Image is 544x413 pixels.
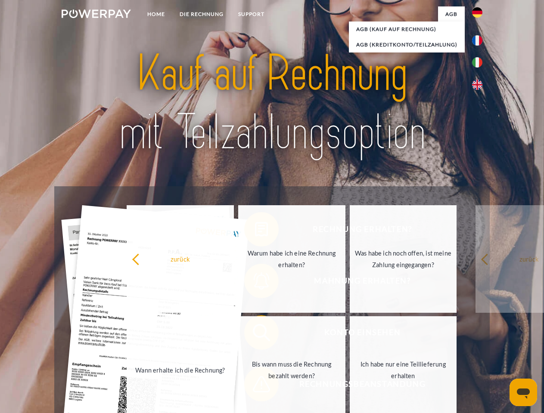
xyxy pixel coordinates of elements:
img: title-powerpay_de.svg [82,41,462,165]
img: it [472,57,482,68]
a: DIE RECHNUNG [172,6,231,22]
a: SUPPORT [231,6,272,22]
div: Ich habe nur eine Teillieferung erhalten [355,358,452,382]
div: Warum habe ich eine Rechnung erhalten? [243,247,340,271]
div: Wann erhalte ich die Rechnung? [132,364,229,376]
div: Bis wann muss die Rechnung bezahlt werden? [243,358,340,382]
a: AGB (Kauf auf Rechnung) [349,22,465,37]
iframe: Schaltfläche zum Öffnen des Messaging-Fensters [510,379,537,406]
img: fr [472,35,482,46]
div: Was habe ich noch offen, ist meine Zahlung eingegangen? [355,247,452,271]
div: zurück [132,253,229,265]
a: AGB (Kreditkonto/Teilzahlung) [349,37,465,52]
img: logo-powerpay-white.svg [62,9,131,18]
a: Was habe ich noch offen, ist meine Zahlung eingegangen? [350,205,457,313]
img: de [472,7,482,18]
img: en [472,80,482,90]
a: Home [140,6,172,22]
a: agb [438,6,465,22]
